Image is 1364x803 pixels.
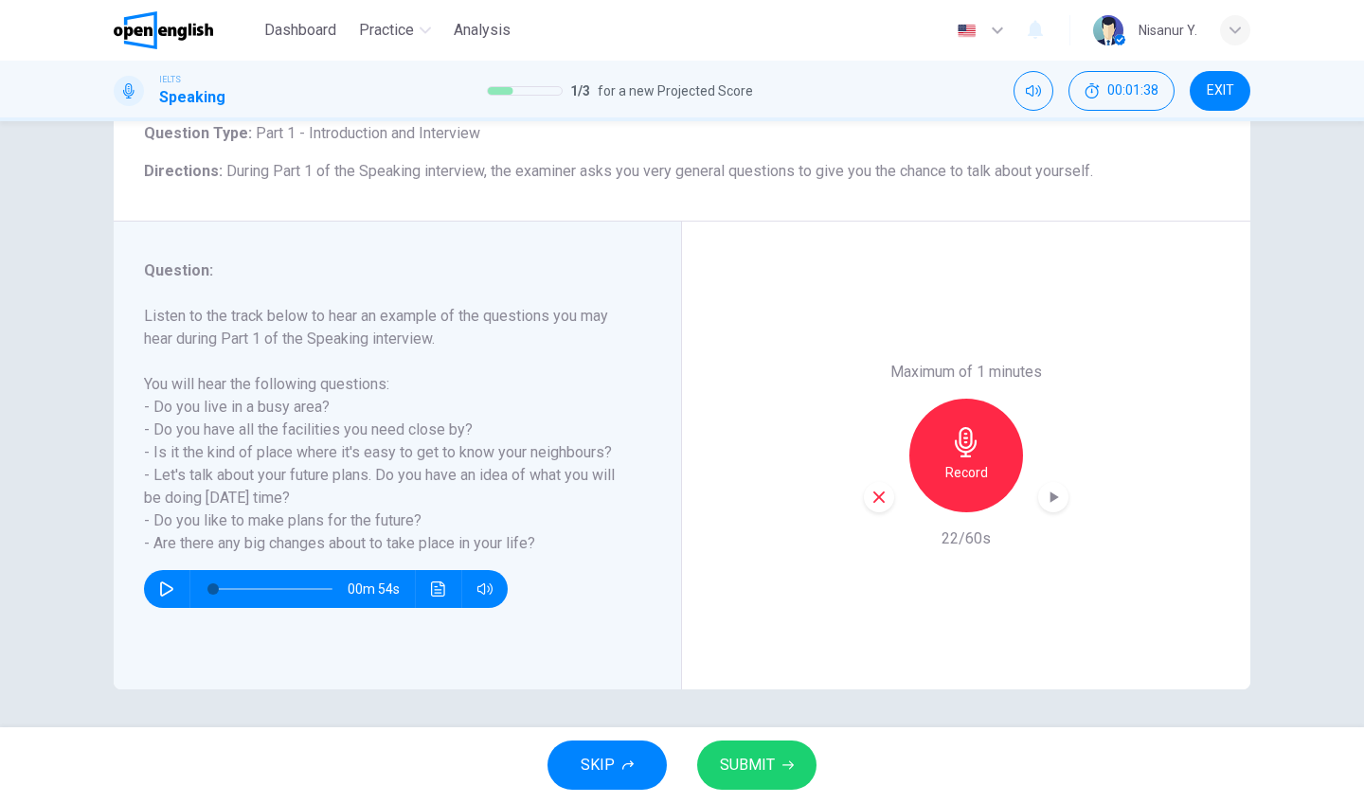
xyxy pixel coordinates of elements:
[264,19,336,42] span: Dashboard
[351,13,439,47] button: Practice
[945,461,988,484] h6: Record
[226,162,1093,180] span: During Part 1 of the Speaking interview, the examiner asks you very general questions to give you...
[252,124,480,142] span: Part 1 - Introduction and Interview
[570,80,590,102] span: 1 / 3
[446,13,518,47] button: Analysis
[1068,71,1175,111] button: 00:01:38
[720,752,775,778] span: SUBMIT
[909,399,1023,512] button: Record
[1093,15,1123,45] img: Profile picture
[955,24,978,38] img: en
[1014,71,1053,111] div: Mute
[547,741,667,790] button: SKIP
[144,259,628,282] h6: Question :
[359,19,414,42] span: Practice
[890,361,1042,384] h6: Maximum of 1 minutes
[257,13,344,47] button: Dashboard
[1207,83,1234,98] span: EXIT
[348,570,415,608] span: 00m 54s
[159,86,225,109] h1: Speaking
[697,741,817,790] button: SUBMIT
[114,11,213,49] img: OpenEnglish logo
[1107,83,1158,98] span: 00:01:38
[159,73,181,86] span: IELTS
[144,160,1220,183] h6: Directions :
[144,122,1220,145] h6: Question Type :
[144,305,628,555] h6: Listen to the track below to hear an example of the questions you may hear during Part 1 of the S...
[114,11,257,49] a: OpenEnglish logo
[1139,19,1197,42] div: Nisanur Y.
[581,752,615,778] span: SKIP
[1190,71,1250,111] button: EXIT
[598,80,753,102] span: for a new Projected Score
[1068,71,1175,111] div: Hide
[454,19,511,42] span: Analysis
[942,527,991,550] h6: 22/60s
[423,570,454,608] button: Click to see the audio transcription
